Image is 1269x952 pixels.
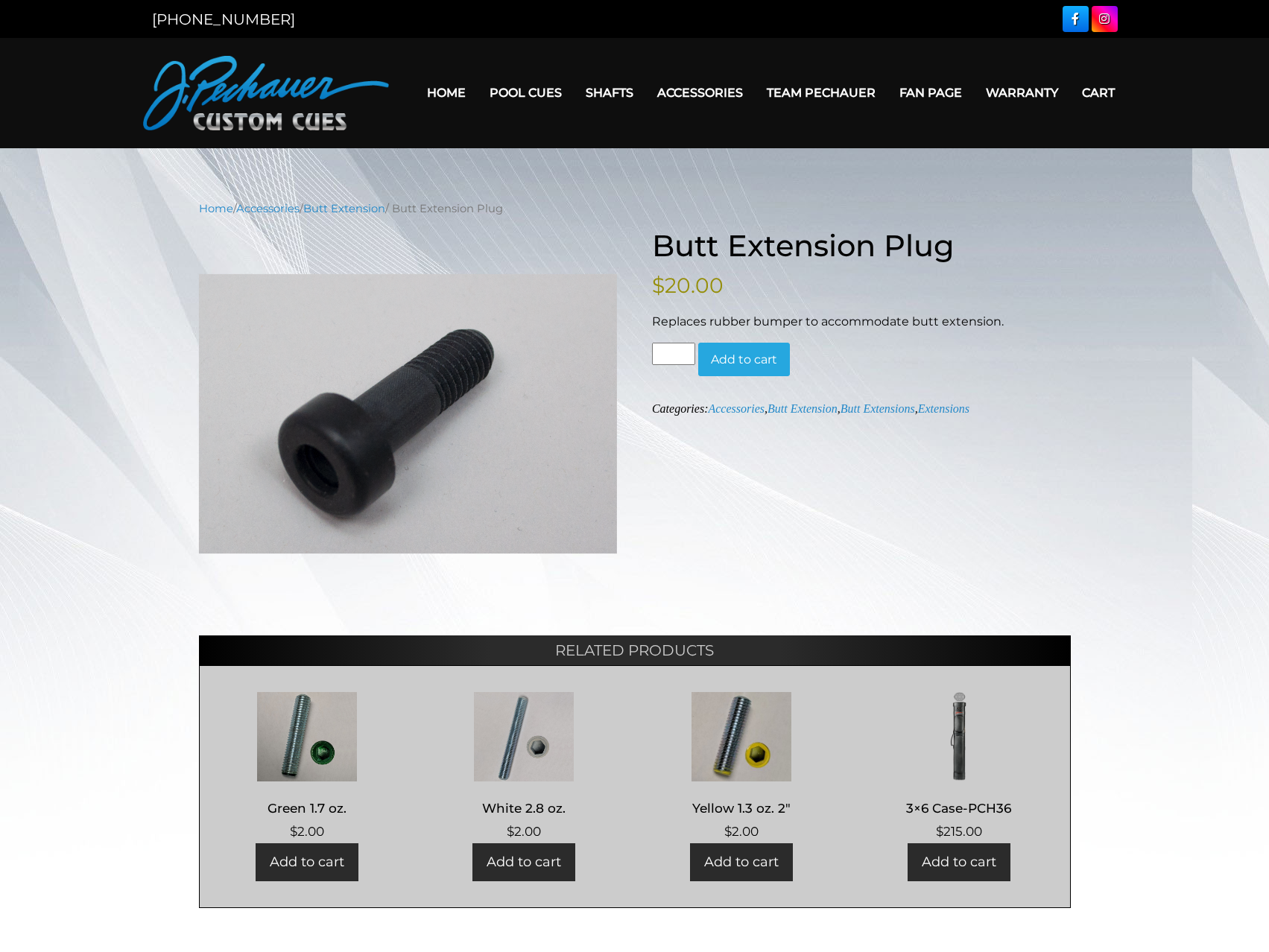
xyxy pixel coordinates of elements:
img: Green 1.7 oz. [215,692,400,781]
h2: Yellow 1.3 oz. 2″ [649,795,835,822]
a: Home [199,202,233,215]
h2: Related products [199,635,1071,665]
bdi: 2.00 [290,824,324,839]
a: Extensions [918,402,969,415]
a: Accessories [645,74,755,112]
span: $ [652,273,665,298]
a: Cart [1070,74,1127,112]
img: Pechauer Custom Cues [143,56,389,130]
a: Team Pechauer [755,74,887,112]
a: Fan Page [887,74,974,112]
h2: Green 1.7 oz. [215,795,400,822]
img: Butt-Extension.png [199,247,618,582]
a: Pool Cues [478,74,574,112]
bdi: 2.00 [724,824,759,839]
span: $ [507,824,514,839]
a: Add to cart: “Green 1.7 oz.” [256,843,358,881]
span: $ [290,824,297,839]
a: Add to cart: “Yellow 1.3 oz. 2"” [690,843,793,881]
input: Product quantity [652,343,695,365]
img: 3x6 Case-PCH36 [866,692,1051,781]
a: Home [415,74,478,112]
a: Butt Extension [768,402,838,415]
a: Shafts [574,74,645,112]
span: $ [936,824,943,839]
bdi: 2.00 [507,824,541,839]
span: Categories: , , , [652,402,969,415]
h2: 3×6 Case-PCH36 [866,795,1051,822]
img: Yellow 1.3 oz. 2" [649,692,835,781]
button: Add to cart [698,343,790,377]
bdi: 215.00 [936,824,982,839]
a: White 2.8 oz. $2.00 [431,692,617,842]
a: Warranty [974,74,1070,112]
a: [PHONE_NUMBER] [152,10,295,28]
bdi: 20.00 [652,273,724,298]
a: Butt Extension [303,202,385,215]
a: Add to cart: “White 2.8 oz.” [472,843,575,881]
a: Green 1.7 oz. $2.00 [215,692,400,842]
a: Yellow 1.3 oz. 2″ $2.00 [649,692,835,842]
a: Butt Extensions [841,402,915,415]
nav: Breadcrumb [199,200,1071,217]
a: Accessories [708,402,765,415]
h1: Butt Extension Plug [652,228,1071,264]
p: Replaces rubber bumper to accommodate butt extension. [652,313,1071,331]
img: White 2.8 oz. [431,692,617,781]
a: 3×6 Case-PCH36 $215.00 [866,692,1051,842]
a: Add to cart: “3x6 Case-PCH36” [908,843,1010,881]
h2: White 2.8 oz. [431,795,617,822]
span: $ [724,824,732,839]
a: Accessories [236,202,300,215]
